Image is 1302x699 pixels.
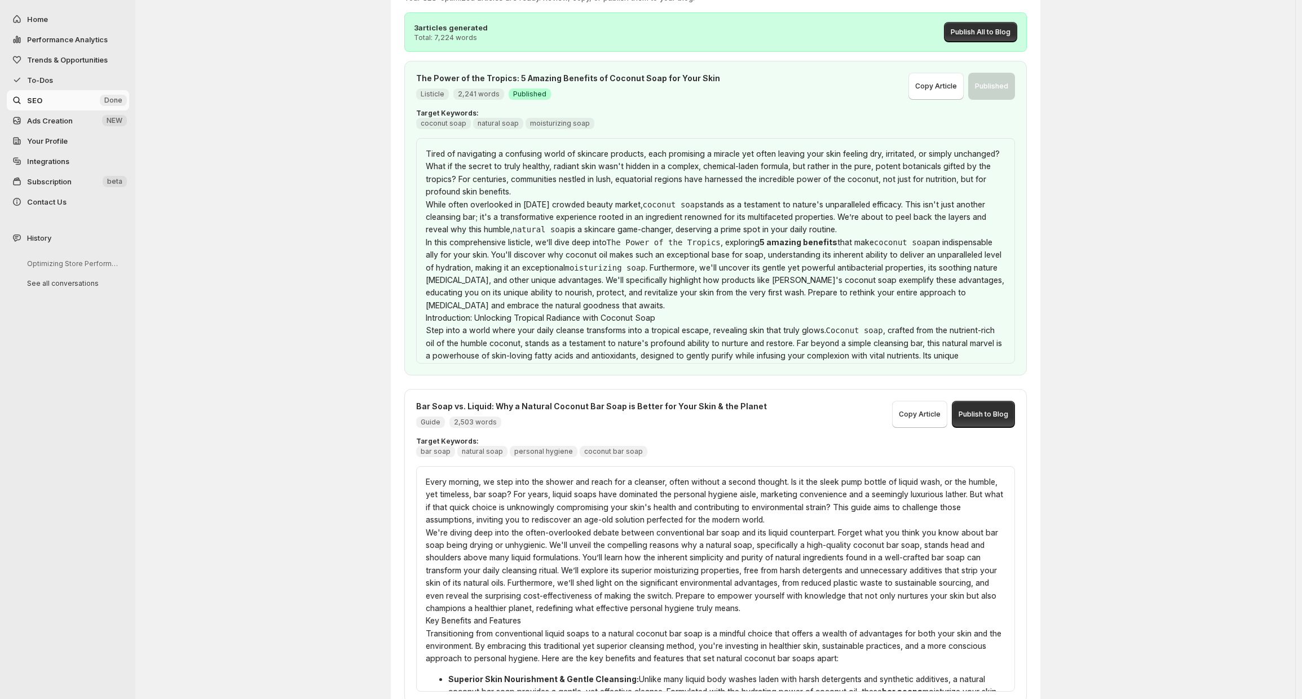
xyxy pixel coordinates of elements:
[414,33,488,42] p: Total: 7,224 words
[607,238,721,247] code: The Power of the Tropics
[915,82,957,91] span: Copy Article
[7,70,129,90] button: To-Dos
[107,177,122,186] span: beta
[421,447,451,456] span: bar soap
[760,237,837,247] strong: 5 amazing benefits
[951,28,1010,37] span: Publish All to Blog
[416,73,908,84] h4: The Power of the Tropics: 5 Amazing Benefits of Coconut Soap for Your Skin
[426,627,1005,665] p: Transitioning from conventional liquid soaps to a natural coconut bar soap is a mindful choice th...
[426,324,1005,413] p: Step into a world where your daily cleanse transforms into a tropical escape, revealing skin that...
[643,200,700,209] code: coconut soap
[27,232,51,244] span: History
[7,110,129,131] button: Ads Creation
[27,35,108,44] span: Performance Analytics
[426,198,1005,236] p: While often overlooked in [DATE] crowded beauty market, stands as a testament to nature's unparal...
[882,687,923,696] strong: bar soaps
[584,447,643,456] span: coconut bar soap
[27,197,67,206] span: Contact Us
[27,96,42,105] span: SEO
[448,674,639,684] strong: Superior Skin Nourishment & Gentle Cleansing:
[426,236,1005,312] p: In this comprehensive listicle, we’ll dive deep into , exploring that make an indispensable ally ...
[27,116,73,125] span: Ads Creation
[565,263,646,272] code: moisturizing soap
[27,136,68,145] span: Your Profile
[530,119,590,128] span: moisturizing soap
[104,96,122,105] span: Done
[426,312,1005,324] h3: Introduction: Unlocking Tropical Radiance with Coconut Soap
[27,177,72,186] span: Subscription
[7,151,129,171] a: Integrations
[874,238,931,247] code: coconut soap
[426,476,1005,527] p: Every morning, we step into the shower and reach for a cleanser, often without a second thought. ...
[959,410,1008,419] span: Publish to Blog
[7,90,129,110] a: SEO
[462,447,503,456] span: natural soap
[7,50,129,70] button: Trends & Opportunities
[416,109,1015,118] p: Target Keywords:
[426,527,1005,615] p: We're diving deep into the often-overlooked debate between conventional bar soap and its liquid c...
[414,22,488,33] p: 3 articles generated
[426,148,1005,198] p: Tired of navigating a confusing world of skincare products, each promising a miracle yet often le...
[421,418,440,427] span: Guide
[416,401,892,412] h4: Bar Soap vs. Liquid: Why a Natural Coconut Bar Soap is Better for Your Skin & the Planet
[458,90,500,99] span: 2,241 words
[107,116,122,125] span: NEW
[899,410,941,419] span: Copy Article
[513,90,546,99] span: Published
[7,171,129,192] button: Subscription
[7,9,129,29] button: Home
[826,326,883,335] code: Coconut soap
[908,73,964,100] button: Copy Article
[892,401,947,428] button: Copy Article
[421,90,444,99] span: Listicle
[7,131,129,151] a: Your Profile
[416,437,1015,446] p: Target Keywords:
[952,401,1015,428] button: Publish to Blog
[18,275,125,292] button: See all conversations
[454,418,497,427] span: 2,503 words
[27,15,48,24] span: Home
[7,29,129,50] button: Performance Analytics
[514,447,573,456] span: personal hygiene
[27,76,53,85] span: To-Dos
[18,255,125,272] button: Optimizing Store Performance Analysis Steps
[27,157,69,166] span: Integrations
[426,614,1005,627] h2: Key Benefits and Features
[7,192,129,212] button: Contact Us
[27,55,108,64] span: Trends & Opportunities
[513,225,570,234] code: natural soap
[421,119,466,128] span: coconut soap
[478,119,519,128] span: natural soap
[944,22,1017,42] button: Publish All to Blog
